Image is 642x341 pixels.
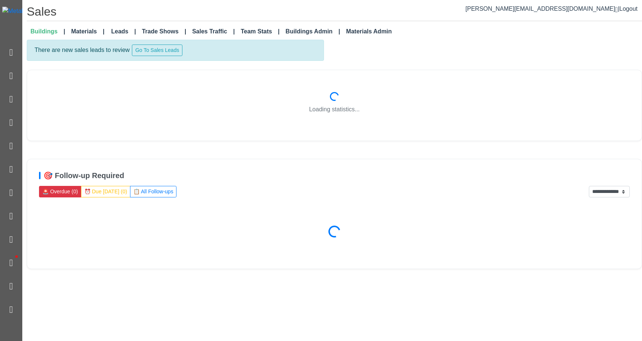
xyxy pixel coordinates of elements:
a: Buildings Admin [283,24,343,39]
a: Go To Sales Leads [130,47,182,53]
a: Materials Admin [343,24,395,39]
button: 🚨 Overdue (0) [39,186,81,197]
a: Trade Shows [139,24,189,39]
button: Go To Sales Leads [132,45,182,56]
a: Team Stats [238,24,283,39]
button: 📋 All Follow-ups [130,186,176,197]
div: There are new sales leads to review [27,40,324,61]
h5: 🎯 Follow-up Required [39,171,630,180]
span: Logout [619,6,638,12]
a: Buildings [27,24,68,39]
a: Sales Traffic [189,24,238,39]
a: [PERSON_NAME][EMAIL_ADDRESS][DOMAIN_NAME] [466,6,618,12]
a: Leads [108,24,139,39]
a: Materials [68,24,107,39]
h1: Sales [27,4,642,21]
p: Loading statistics... [39,105,630,114]
span: • [7,245,26,269]
button: ⏰ Due [DATE] (0) [81,186,131,197]
img: Metals Direct Inc Logo [2,7,67,16]
div: | [466,4,638,13]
